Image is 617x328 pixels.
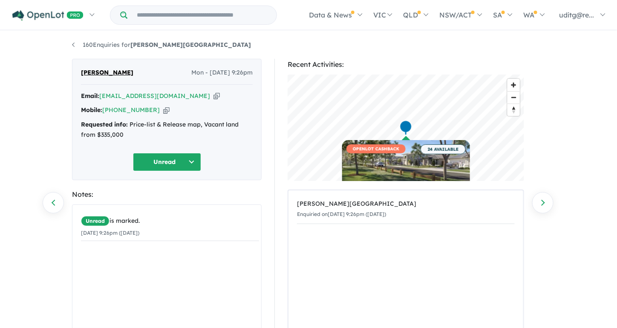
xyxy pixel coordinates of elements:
small: [DATE] 9:26pm ([DATE]) [81,230,139,236]
div: is marked. [81,216,259,226]
canvas: Map [288,75,524,181]
span: [PERSON_NAME] [81,68,133,78]
a: [PERSON_NAME][GEOGRAPHIC_DATA]Enquiried on[DATE] 9:26pm ([DATE]) [297,195,515,224]
strong: Mobile: [81,106,102,114]
span: OPENLOT CASHBACK [346,144,406,153]
div: Price-list & Release map, Vacant land from $335,000 [81,120,253,140]
small: Enquiried on [DATE] 9:26pm ([DATE]) [297,211,386,217]
a: [EMAIL_ADDRESS][DOMAIN_NAME] [99,92,210,100]
input: Try estate name, suburb, builder or developer [129,6,275,24]
span: uditg@re... [559,11,594,19]
img: Openlot PRO Logo White [12,10,84,21]
button: Unread [133,153,201,171]
a: OPENLOT CASHBACK 24 AVAILABLE [342,140,470,204]
strong: Requested info: [81,121,128,128]
span: Mon - [DATE] 9:26pm [191,68,253,78]
span: Unread [81,216,110,226]
button: Zoom in [507,79,520,91]
div: Recent Activities: [288,59,524,70]
a: 160Enquiries for[PERSON_NAME][GEOGRAPHIC_DATA] [72,41,251,49]
span: Zoom out [507,92,520,104]
button: Copy [163,106,170,115]
span: 24 AVAILABLE [421,144,466,154]
strong: Email: [81,92,99,100]
button: Copy [213,92,220,101]
nav: breadcrumb [72,40,545,50]
button: Reset bearing to north [507,104,520,116]
div: Notes: [72,189,262,200]
div: Map marker [400,120,412,136]
a: [PHONE_NUMBER] [102,106,160,114]
div: [PERSON_NAME][GEOGRAPHIC_DATA] [297,199,515,209]
strong: [PERSON_NAME][GEOGRAPHIC_DATA] [130,41,251,49]
button: Zoom out [507,91,520,104]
